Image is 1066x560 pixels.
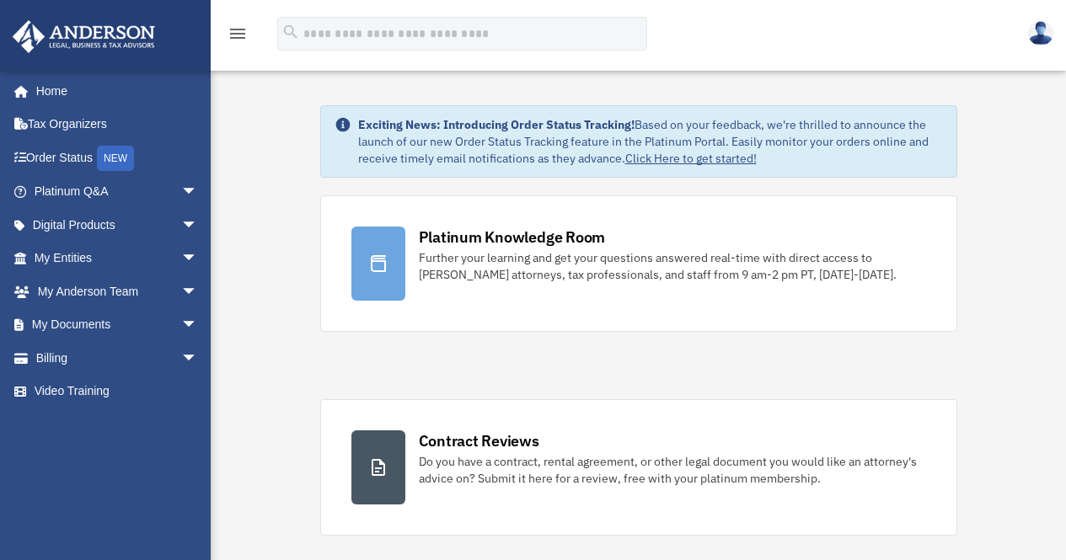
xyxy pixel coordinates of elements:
i: menu [228,24,248,44]
a: menu [228,29,248,44]
span: arrow_drop_down [181,175,215,210]
a: Platinum Q&Aarrow_drop_down [12,175,223,209]
span: arrow_drop_down [181,341,215,376]
a: Digital Productsarrow_drop_down [12,208,223,242]
a: Tax Organizers [12,108,223,141]
img: User Pic [1028,21,1053,45]
a: My Anderson Teamarrow_drop_down [12,275,223,308]
img: Anderson Advisors Platinum Portal [8,20,160,53]
a: Contract Reviews Do you have a contract, rental agreement, or other legal document you would like... [320,399,957,536]
span: arrow_drop_down [181,275,215,309]
div: NEW [97,146,134,171]
div: Further your learning and get your questions answered real-time with direct access to [PERSON_NAM... [419,249,926,283]
div: Platinum Knowledge Room [419,227,606,248]
span: arrow_drop_down [181,208,215,243]
span: arrow_drop_down [181,242,215,276]
div: Based on your feedback, we're thrilled to announce the launch of our new Order Status Tracking fe... [358,116,943,167]
span: arrow_drop_down [181,308,215,343]
i: search [281,23,300,41]
a: Video Training [12,375,223,408]
div: Do you have a contract, rental agreement, or other legal document you would like an attorney's ad... [419,453,926,487]
strong: Exciting News: Introducing Order Status Tracking! [358,117,635,132]
a: My Entitiesarrow_drop_down [12,242,223,275]
a: Order StatusNEW [12,141,223,175]
a: Click Here to get started! [625,151,757,166]
a: Platinum Knowledge Room Further your learning and get your questions answered real-time with dire... [320,195,957,332]
a: Billingarrow_drop_down [12,341,223,375]
a: Home [12,74,215,108]
a: My Documentsarrow_drop_down [12,308,223,342]
div: Contract Reviews [419,430,539,451]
